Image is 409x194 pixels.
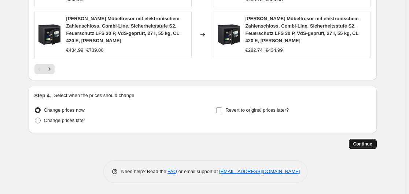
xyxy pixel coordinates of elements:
h2: Step 4. [34,92,51,99]
span: [PERSON_NAME] Möbeltresor mit elektronischem Zahlenschloss, Combi-Line, Sicherheitsstufe S2, Feue... [66,16,180,43]
a: FAQ [167,169,177,174]
span: Continue [353,141,372,147]
span: Revert to original prices later? [225,107,289,113]
strike: €434.99 [266,47,283,54]
strike: €739.00 [86,47,104,54]
div: €434.99 [66,47,84,54]
span: Need help? Read the [121,169,168,174]
a: [EMAIL_ADDRESS][DOMAIN_NAME] [219,169,300,174]
span: Change prices later [44,118,85,123]
span: or email support at [177,169,219,174]
span: [PERSON_NAME] Möbeltresor mit elektronischem Zahlenschloss, Combi-Line, Sicherheitsstufe S2, Feue... [246,16,359,43]
img: 61XxtwsxemL_80x.jpg [218,24,240,46]
button: Next [44,64,55,74]
nav: Pagination [34,64,55,74]
div: €282.74 [246,47,263,54]
p: Select when the prices should change [54,92,134,99]
button: Continue [349,139,377,149]
span: Change prices now [44,107,85,113]
img: 61XxtwsxemL_80x.jpg [38,24,60,46]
